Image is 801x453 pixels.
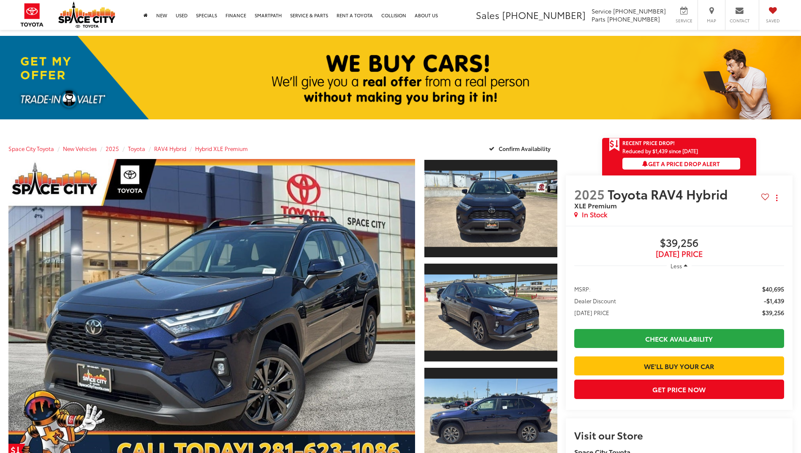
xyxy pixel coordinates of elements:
[762,285,784,293] span: $40,695
[642,159,720,168] span: Get a Price Drop Alert
[622,139,675,146] span: Recent Price Drop!
[671,262,682,270] span: Less
[476,8,500,22] span: Sales
[608,185,730,203] span: Toyota RAV4 Hybrid
[63,145,97,152] a: New Vehicles
[622,148,740,154] span: Reduced by $1,439 since [DATE]
[424,263,557,362] a: Expand Photo 2
[574,297,616,305] span: Dealer Discount
[776,194,777,201] span: dropdown dots
[574,250,784,258] span: [DATE] Price
[502,8,586,22] span: [PHONE_NUMBER]
[574,380,784,399] button: Get Price Now
[154,145,186,152] a: RAV4 Hybrid
[106,145,119,152] a: 2025
[763,18,782,24] span: Saved
[58,2,115,28] img: Space City Toyota
[613,7,666,15] span: [PHONE_NUMBER]
[764,297,784,305] span: -$1,439
[667,258,692,273] button: Less
[424,159,557,259] a: Expand Photo 1
[609,138,620,152] span: Get Price Drop Alert
[574,200,617,210] span: XLE Premium
[128,145,145,152] a: Toyota
[762,308,784,317] span: $39,256
[574,285,591,293] span: MSRP:
[574,356,784,375] a: We'll Buy Your Car
[423,170,559,247] img: 2025 Toyota RAV4 Hybrid Hybrid XLE Premium
[8,145,54,152] a: Space City Toyota
[423,275,559,351] img: 2025 Toyota RAV4 Hybrid Hybrid XLE Premium
[574,329,784,348] a: Check Availability
[574,237,784,250] span: $39,256
[730,18,749,24] span: Contact
[674,18,693,24] span: Service
[574,185,605,203] span: 2025
[582,210,607,219] span: In Stock
[607,15,660,23] span: [PHONE_NUMBER]
[592,15,606,23] span: Parts
[602,138,756,148] a: Get Price Drop Alert Recent Price Drop!
[769,191,784,205] button: Actions
[702,18,721,24] span: Map
[592,7,611,15] span: Service
[195,145,248,152] a: Hybrid XLE Premium
[484,141,557,156] button: Confirm Availability
[574,429,784,440] h2: Visit our Store
[574,308,609,317] span: [DATE] PRICE
[499,145,551,152] span: Confirm Availability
